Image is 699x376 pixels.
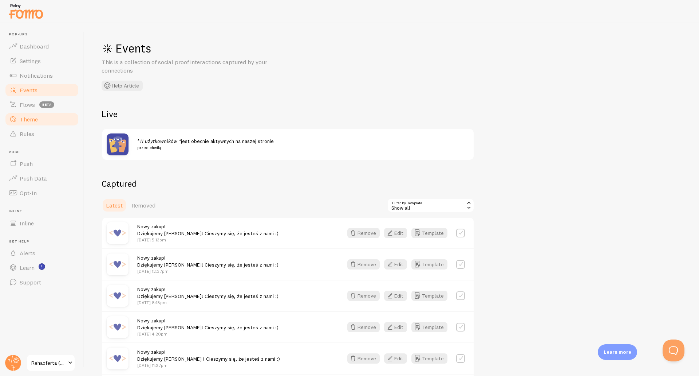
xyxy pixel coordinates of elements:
[384,291,411,301] a: Edit
[137,331,279,337] p: [DATE] 4:20pm
[411,291,447,301] button: Template
[102,108,474,120] h2: Live
[20,279,41,286] span: Support
[4,39,79,54] a: Dashboard
[20,72,53,79] span: Notifications
[4,156,79,171] a: Push
[107,285,129,307] img: code.jpg
[4,186,79,200] a: Opt-In
[4,112,79,127] a: Theme
[384,228,407,238] button: Edit
[131,202,155,209] span: Removed
[20,189,37,197] span: Opt-In
[107,253,129,275] img: code.jpg
[107,222,129,244] img: code.jpg
[384,259,407,270] button: Edit
[137,286,279,299] span: Nowy zakup! Dziękujemy [PERSON_NAME]! Cieszymy się, że jesteś z nami :)
[26,354,75,372] a: Rehaoferta (sila Natury Aku)
[102,58,276,75] p: This is a collection of social proof interactions captured by your connections
[39,263,45,270] svg: <p>Watch New Feature Tutorials!</p>
[137,237,279,243] p: [DATE] 5:13pm
[4,260,79,275] a: Learn
[20,86,37,94] span: Events
[4,275,79,290] a: Support
[107,348,129,369] img: code.jpg
[384,353,407,364] button: Edit
[9,150,79,155] span: Push
[384,291,407,301] button: Edit
[137,268,279,274] p: [DATE] 12:37pm
[31,358,66,367] span: Rehaoferta (sila Natury Aku)
[384,322,411,332] a: Edit
[102,81,143,91] button: Help Article
[9,239,79,244] span: Get Help
[4,83,79,97] a: Events
[106,202,123,209] span: Latest
[137,317,279,331] span: Nowy zakup! Dziękujemy [PERSON_NAME]! Cieszymy się, że jesteś z nami :)
[384,228,411,238] a: Edit
[137,349,280,362] span: Nowy zakup! Dziękujemy [PERSON_NAME] ! Cieszymy się, że jesteś z nami :)
[20,175,47,182] span: Push Data
[20,160,33,167] span: Push
[4,246,79,260] a: Alerts
[127,198,160,213] a: Removed
[20,101,35,108] span: Flows
[107,316,129,338] img: code.jpg
[4,54,79,68] a: Settings
[137,144,461,151] small: przed chwilą
[20,220,34,227] span: Inline
[598,344,637,360] div: Learn more
[347,228,380,238] button: Remove
[39,101,54,108] span: beta
[347,291,380,301] button: Remove
[20,264,35,271] span: Learn
[411,322,447,332] button: Template
[137,255,279,268] span: Nowy zakup! Dziękujemy [PERSON_NAME]! Cieszymy się, że jesteś z nami :)
[347,259,380,270] button: Remove
[604,349,631,356] p: Learn more
[20,130,34,137] span: Rules
[8,2,44,20] img: fomo-relay-logo-orange.svg
[102,198,127,213] a: Latest
[4,171,79,186] a: Push Data
[20,43,49,50] span: Dashboard
[140,138,181,144] em: 11 użytkowników *
[411,228,447,238] button: Template
[20,249,35,257] span: Alerts
[4,216,79,230] a: Inline
[107,133,129,155] img: pageviews.png
[137,362,280,368] p: [DATE] 11:27pm
[4,97,79,112] a: Flows beta
[9,209,79,214] span: Inline
[4,127,79,141] a: Rules
[102,41,320,56] h1: Events
[384,322,407,332] button: Edit
[384,259,411,270] a: Edit
[411,353,447,364] button: Template
[102,178,474,189] h2: Captured
[137,223,279,237] span: Nowy zakup! Dziękujemy [PERSON_NAME]! Cieszymy się, że jesteś z nami :)
[663,340,684,361] iframe: Help Scout Beacon - Open
[4,68,79,83] a: Notifications
[20,116,38,123] span: Theme
[20,57,41,65] span: Settings
[384,353,411,364] a: Edit
[137,299,279,306] p: [DATE] 8:18pm
[347,353,380,364] button: Remove
[411,259,447,270] button: Template
[137,138,461,151] span: * jest obecnie aktywnych na naszej stronie
[347,322,380,332] button: Remove
[9,32,79,37] span: Pop-ups
[387,198,474,213] div: Show all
